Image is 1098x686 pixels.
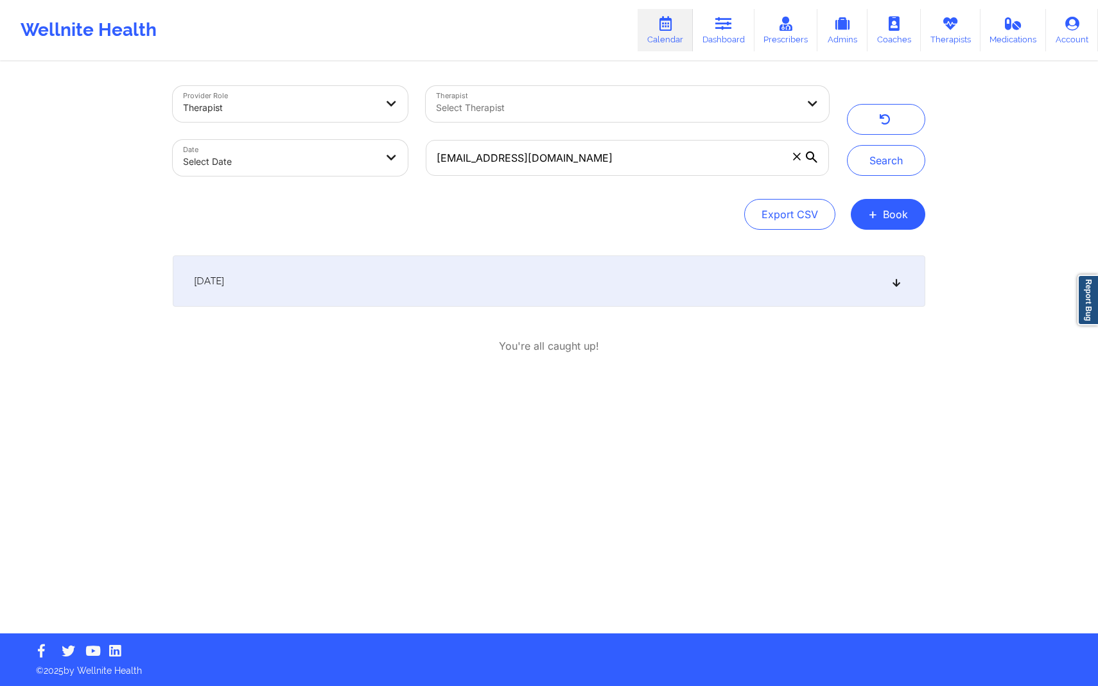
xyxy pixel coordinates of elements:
[980,9,1047,51] a: Medications
[744,199,835,230] button: Export CSV
[183,148,376,176] div: Select Date
[921,9,980,51] a: Therapists
[868,210,878,218] span: +
[499,339,599,354] p: You're all caught up!
[638,9,693,51] a: Calendar
[693,9,754,51] a: Dashboard
[194,275,224,287] span: [DATE]
[1077,275,1098,325] a: Report Bug
[851,199,925,230] button: +Book
[867,9,921,51] a: Coaches
[847,145,925,176] button: Search
[183,94,376,122] div: Therapist
[754,9,818,51] a: Prescribers
[1046,9,1098,51] a: Account
[817,9,867,51] a: Admins
[27,655,1071,677] p: © 2025 by Wellnite Health
[426,140,829,176] input: Search by patient email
